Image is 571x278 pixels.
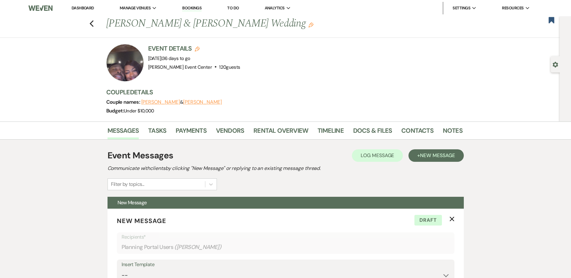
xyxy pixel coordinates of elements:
[183,100,222,105] button: [PERSON_NAME]
[318,126,344,139] a: Timeline
[553,61,558,67] button: Open lead details
[308,22,313,27] button: Edit
[408,149,463,162] button: +New Message
[120,5,151,11] span: Manage Venues
[108,165,464,172] h2: Communicate with clients by clicking "New Message" or replying to an existing message thread.
[108,149,173,162] h1: Event Messages
[141,99,222,105] span: &
[28,2,52,15] img: Weven Logo
[414,215,442,226] span: Draft
[141,100,180,105] button: [PERSON_NAME]
[122,241,450,253] div: Planning Portal Users
[118,199,147,206] span: New Message
[216,126,244,139] a: Vendors
[117,217,166,225] span: New Message
[353,126,392,139] a: Docs & Files
[502,5,523,11] span: Resources
[443,126,463,139] a: Notes
[174,243,221,251] span: ( [PERSON_NAME] )
[162,55,190,62] span: 36 days to go
[161,55,190,62] span: |
[361,152,394,159] span: Log Message
[106,88,456,97] h3: Couple Details
[219,64,240,70] span: 120 guests
[176,126,207,139] a: Payments
[420,152,455,159] span: New Message
[72,5,94,11] a: Dashboard
[108,126,139,139] a: Messages
[148,44,240,53] h3: Event Details
[122,260,450,269] div: Insert Template
[453,5,470,11] span: Settings
[106,99,141,105] span: Couple names:
[148,64,212,70] span: [PERSON_NAME] Event Center
[148,55,190,62] span: [DATE]
[122,233,450,241] p: Recipients*
[401,126,433,139] a: Contacts
[352,149,403,162] button: Log Message
[124,108,154,114] span: Under $10,000
[227,5,239,11] a: To Do
[148,126,166,139] a: Tasks
[111,181,144,188] div: Filter by topics...
[106,16,386,31] h1: [PERSON_NAME] & [PERSON_NAME] Wedding
[253,126,308,139] a: Rental Overview
[265,5,285,11] span: Analytics
[106,107,124,114] span: Budget:
[182,5,202,11] a: Bookings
